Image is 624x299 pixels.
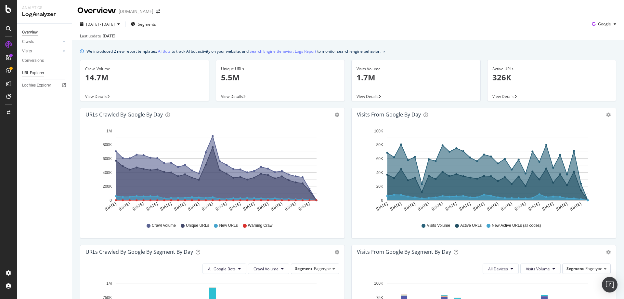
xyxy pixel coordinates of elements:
[483,264,519,274] button: All Devices
[598,21,611,27] span: Google
[221,94,243,99] span: View Details
[103,143,112,147] text: 800K
[555,201,568,211] text: [DATE]
[103,33,115,39] div: [DATE]
[472,201,485,211] text: [DATE]
[403,201,416,211] text: [DATE]
[284,201,297,211] text: [DATE]
[160,201,173,211] text: [DATE]
[382,47,387,56] button: close banner
[248,264,289,274] button: Crawl Volume
[431,201,444,211] text: [DATE]
[492,72,611,83] p: 326K
[381,198,383,203] text: 0
[152,223,176,228] span: Crawl Volume
[250,48,316,55] a: Search Engine Behavior: Logs Report
[186,223,209,228] span: Unique URLs
[417,201,430,211] text: [DATE]
[85,66,204,72] div: Crawl Volume
[156,9,160,14] div: arrow-right-arrow-left
[374,281,383,286] text: 100K
[22,82,51,89] div: Logfiles Explorer
[256,201,269,211] text: [DATE]
[22,82,67,89] a: Logfiles Explorer
[215,201,228,211] text: [DATE]
[221,72,340,83] p: 5.5M
[488,266,508,272] span: All Devices
[374,129,383,133] text: 100K
[376,143,383,147] text: 80K
[138,21,156,27] span: Segments
[253,266,279,272] span: Crawl Volume
[357,94,379,99] span: View Details
[118,201,131,211] text: [DATE]
[85,72,204,83] p: 14.7M
[22,57,67,64] a: Conversions
[566,266,584,271] span: Segment
[202,264,246,274] button: All Google Bots
[541,201,554,211] text: [DATE]
[357,126,608,217] svg: A chart.
[376,170,383,175] text: 40K
[492,223,541,228] span: New Active URLs (all codes)
[298,201,311,211] text: [DATE]
[77,19,123,29] button: [DATE] - [DATE]
[208,266,236,272] span: All Google Bots
[22,70,67,76] a: URL Explorer
[128,19,159,29] button: Segments
[459,201,472,211] text: [DATE]
[520,264,561,274] button: Visits Volume
[22,38,61,45] a: Crawls
[85,94,107,99] span: View Details
[569,201,582,211] text: [DATE]
[357,72,475,83] p: 1.7M
[357,249,451,255] div: Visits from Google By Segment By Day
[22,5,67,11] div: Analytics
[80,33,115,39] div: Last update
[228,201,241,211] text: [DATE]
[221,66,340,72] div: Unique URLs
[219,223,238,228] span: New URLs
[460,223,482,228] span: Active URLs
[119,8,153,15] div: [DOMAIN_NAME]
[248,223,273,228] span: Warning Crawl
[376,184,383,189] text: 20K
[77,5,116,16] div: Overview
[606,250,611,254] div: gear
[389,201,402,211] text: [DATE]
[22,70,44,76] div: URL Explorer
[146,201,159,211] text: [DATE]
[86,21,115,27] span: [DATE] - [DATE]
[110,198,112,203] text: 0
[500,201,513,211] text: [DATE]
[486,201,499,211] text: [DATE]
[22,38,34,45] div: Crawls
[85,249,193,255] div: URLs Crawled by Google By Segment By Day
[585,266,602,271] span: Pagetype
[22,48,32,55] div: Visits
[427,223,450,228] span: Visits Volume
[492,94,514,99] span: View Details
[104,201,117,211] text: [DATE]
[85,126,337,217] svg: A chart.
[158,48,171,55] a: AI Bots
[106,281,112,286] text: 1M
[270,201,283,211] text: [DATE]
[80,48,616,55] div: info banner
[22,29,38,36] div: Overview
[527,201,540,211] text: [DATE]
[314,266,331,271] span: Pagetype
[103,156,112,161] text: 600K
[242,201,255,211] text: [DATE]
[376,156,383,161] text: 60K
[357,66,475,72] div: Visits Volume
[357,111,421,118] div: Visits from Google by day
[22,11,67,18] div: LogAnalyzer
[187,201,200,211] text: [DATE]
[22,48,61,55] a: Visits
[22,29,67,36] a: Overview
[103,170,112,175] text: 400K
[335,250,339,254] div: gear
[445,201,458,211] text: [DATE]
